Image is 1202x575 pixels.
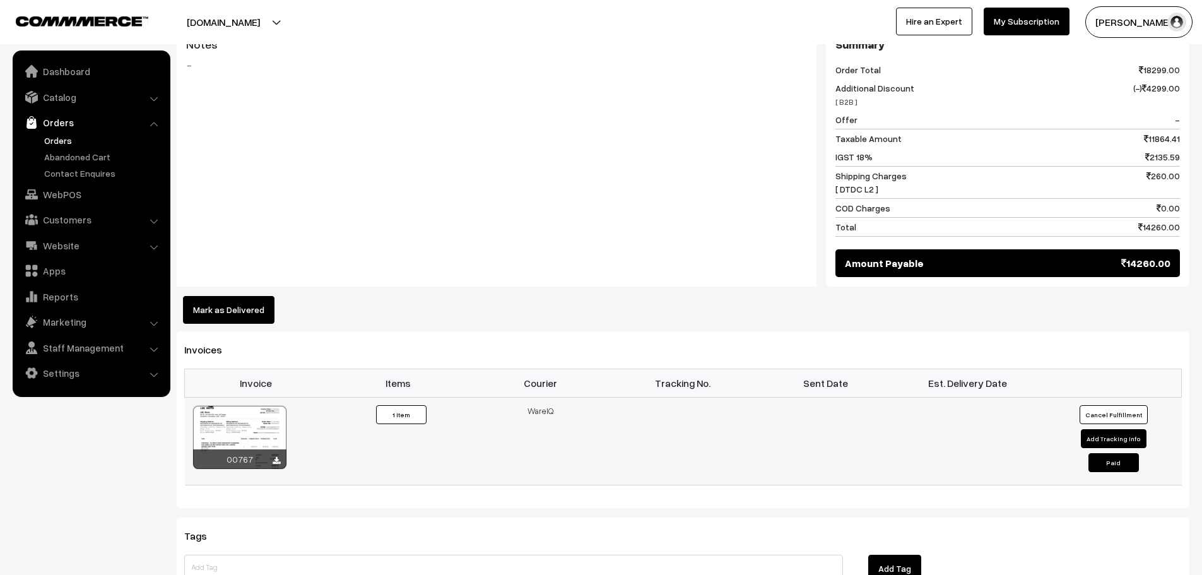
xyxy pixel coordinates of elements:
a: Catalog [16,86,166,109]
a: COMMMERCE [16,13,126,28]
span: 11864.41 [1144,132,1180,145]
a: Apps [16,259,166,282]
span: Amount Payable [845,256,924,271]
span: 2135.59 [1145,150,1180,163]
span: 14260.00 [1138,220,1180,234]
blockquote: - [186,57,807,73]
th: Tracking No. [612,369,755,397]
div: 00767 [193,449,286,469]
span: IGST 18% [835,150,873,163]
span: Offer [835,113,857,126]
span: [ B2B ] [835,97,857,107]
a: Settings [16,362,166,384]
button: Cancel Fulfillment [1080,405,1148,424]
span: - [1175,113,1180,126]
span: Order Total [835,63,881,76]
a: Hire an Expert [896,8,972,35]
span: (-) 4299.00 [1133,81,1180,108]
a: Orders [41,134,166,147]
button: 1 Item [376,405,427,424]
th: Sent Date [754,369,897,397]
a: Abandoned Cart [41,150,166,163]
a: Dashboard [16,60,166,83]
h3: Notes [186,38,807,52]
a: Staff Management [16,336,166,359]
img: COMMMERCE [16,16,148,26]
th: Invoice [185,369,327,397]
a: Website [16,234,166,257]
span: Taxable Amount [835,132,902,145]
a: WebPOS [16,183,166,206]
span: Additional Discount [835,81,914,108]
a: Customers [16,208,166,231]
td: WareIQ [469,397,612,485]
img: user [1167,13,1186,32]
span: Total [835,220,856,234]
span: Invoices [184,343,237,356]
button: Mark as Delivered [183,296,274,324]
button: Add Tracking Info [1081,429,1146,448]
a: Marketing [16,311,166,333]
span: 14260.00 [1121,256,1170,271]
span: 18299.00 [1139,63,1180,76]
a: Orders [16,111,166,134]
h3: Summary [835,38,1180,52]
span: 0.00 [1157,201,1180,215]
span: Tags [184,530,222,542]
span: COD Charges [835,201,890,215]
button: Paid [1088,453,1139,472]
th: Items [327,369,469,397]
button: [DOMAIN_NAME] [143,6,304,38]
span: 260.00 [1146,169,1180,196]
th: Courier [469,369,612,397]
button: [PERSON_NAME] [1085,6,1193,38]
a: My Subscription [984,8,1069,35]
a: Reports [16,285,166,308]
th: Est. Delivery Date [897,369,1039,397]
span: Shipping Charges [ DTDC L2 ] [835,169,907,196]
a: Contact Enquires [41,167,166,180]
